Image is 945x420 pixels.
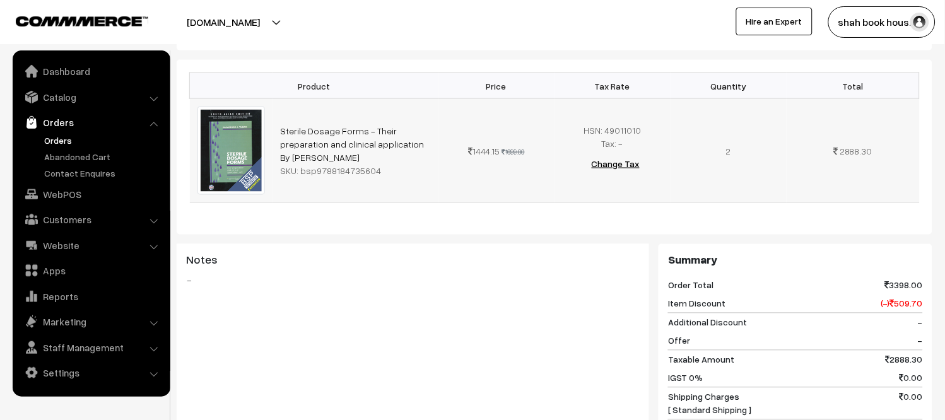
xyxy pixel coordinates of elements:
a: Hire an Expert [736,8,813,35]
span: IGST 0% [668,371,703,385]
span: Offer [668,334,690,347]
a: Marketing [16,310,166,333]
a: Contact Enquires [41,166,166,180]
span: Shipping Charges [ Standard Shipping ] [668,390,751,417]
span: Order Total [668,279,713,292]
span: 3398.00 [885,279,923,292]
a: Abandoned Cart [41,150,166,163]
a: Catalog [16,86,166,108]
button: shah book hous… [828,6,936,38]
span: 2888.30 [886,353,923,366]
blockquote: - [186,273,640,288]
a: Apps [16,259,166,282]
button: [DOMAIN_NAME] [143,6,304,38]
span: HSN: 49011010 Tax: - [584,125,642,149]
span: - [918,334,923,347]
span: 2 [726,146,731,156]
th: Tax Rate [555,73,671,99]
span: Item Discount [668,297,725,310]
a: Orders [41,134,166,147]
strike: 1699.00 [502,148,525,156]
div: SKU: bsp9788184735604 [280,164,431,177]
span: 2888.30 [840,146,872,156]
a: Website [16,234,166,257]
h3: Summary [668,254,923,267]
img: img4e14062a4f890.jpg [197,107,265,194]
th: Product [190,73,438,99]
a: Dashboard [16,60,166,83]
th: Price [438,73,555,99]
a: Sterile Dosage Forms - Their preparation and clinical application By [PERSON_NAME] [280,125,424,163]
a: WebPOS [16,183,166,206]
img: user [910,13,929,32]
img: COMMMERCE [16,16,148,26]
button: Change Tax [582,150,650,178]
a: Customers [16,208,166,231]
a: Settings [16,361,166,384]
span: 0.00 [900,390,923,417]
th: Quantity [671,73,787,99]
span: 0.00 [900,371,923,385]
th: Total [787,73,919,99]
span: - [918,316,923,329]
a: Orders [16,111,166,134]
a: Reports [16,285,166,308]
span: Taxable Amount [668,353,734,366]
span: 1444.15 [468,146,500,156]
span: (-) 509.70 [881,297,923,310]
span: Additional Discount [668,316,747,329]
a: Staff Management [16,336,166,359]
h3: Notes [186,254,640,267]
a: COMMMERCE [16,13,126,28]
